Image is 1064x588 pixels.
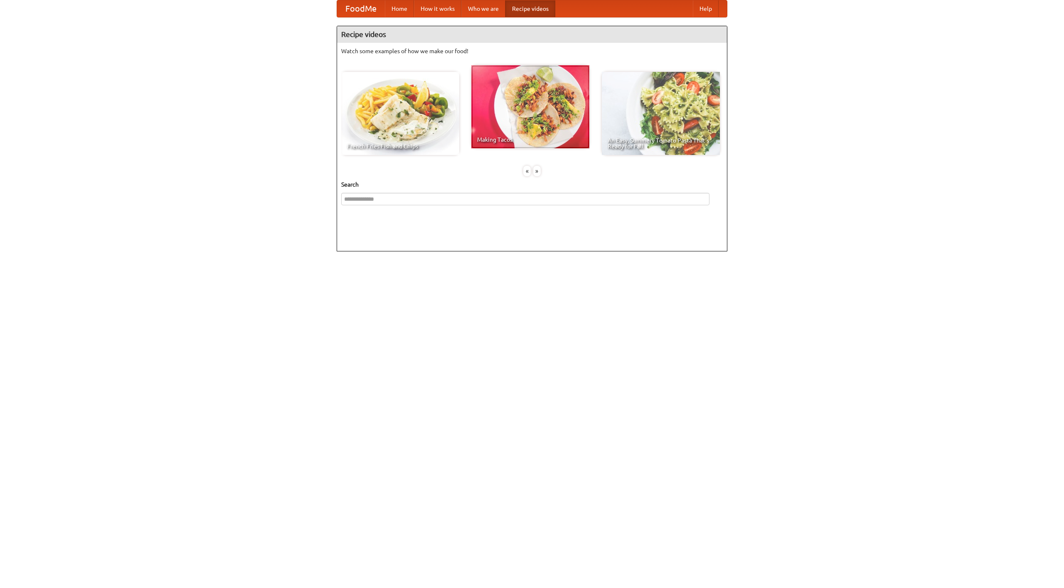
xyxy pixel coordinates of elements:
[523,166,531,176] div: «
[477,137,584,143] span: Making Tacos
[337,26,727,43] h4: Recipe videos
[385,0,414,17] a: Home
[337,0,385,17] a: FoodMe
[505,0,555,17] a: Recipe videos
[341,180,723,189] h5: Search
[461,0,505,17] a: Who we are
[341,47,723,55] p: Watch some examples of how we make our food!
[471,65,589,148] a: Making Tacos
[347,143,453,149] span: French Fries Fish and Chips
[341,72,459,155] a: French Fries Fish and Chips
[693,0,719,17] a: Help
[602,72,720,155] a: An Easy, Summery Tomato Pasta That's Ready for Fall
[414,0,461,17] a: How it works
[608,138,714,149] span: An Easy, Summery Tomato Pasta That's Ready for Fall
[533,166,541,176] div: »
